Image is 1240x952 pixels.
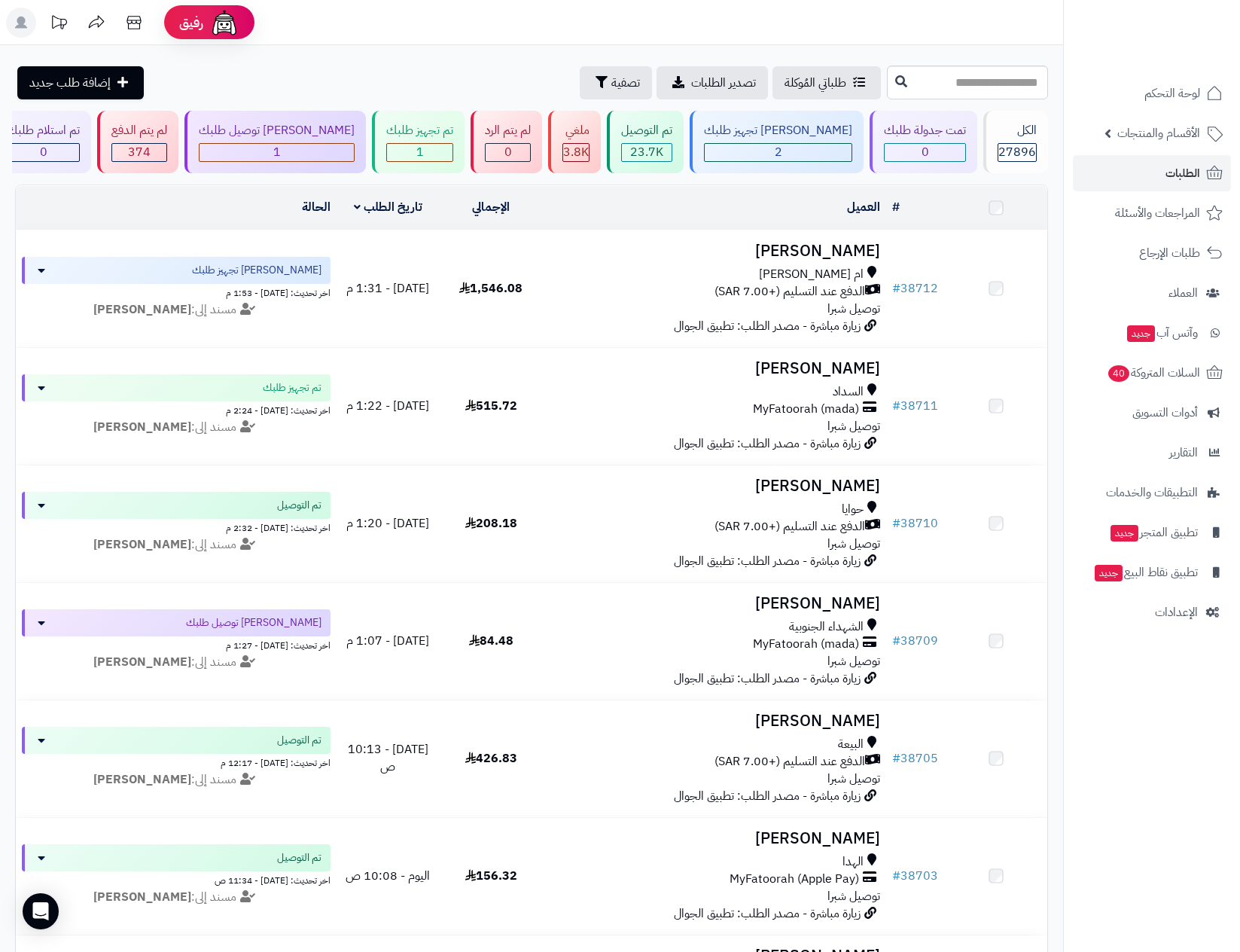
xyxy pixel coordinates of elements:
span: الدفع عند التسليم (+7.00 SAR) [714,753,865,770]
span: المراجعات والأسئلة [1115,203,1200,224]
span: MyFatoorah (Apple Pay) [730,871,859,888]
img: ai-face.png [209,8,239,38]
span: وآتس آب [1126,322,1198,343]
span: 23.7K [630,143,663,161]
span: العملاء [1168,282,1198,304]
a: #38710 [892,514,938,532]
div: اخر تحديث: [DATE] - 2:32 م [22,519,331,535]
span: [DATE] - 1:31 م [346,279,429,297]
a: تاريخ الطلب [354,198,422,216]
div: 23671 [622,144,672,161]
h3: [PERSON_NAME] [549,595,880,612]
h3: [PERSON_NAME] [549,243,880,260]
a: أدوات التسويق [1073,395,1231,431]
span: ام [PERSON_NAME] [759,266,864,283]
div: اخر تحديث: [DATE] - 12:17 م [22,754,331,770]
a: الإجمالي [472,198,510,216]
div: مسند إلى: [11,654,342,671]
strong: [PERSON_NAME] [93,653,191,671]
span: زيارة مباشرة - مصدر الطلب: تطبيق الجوال [674,787,861,805]
div: لم يتم الرد [485,122,531,139]
strong: [PERSON_NAME] [93,770,191,789]
a: تطبيق نقاط البيعجديد [1073,554,1231,590]
a: التقارير [1073,435,1231,471]
strong: [PERSON_NAME] [93,888,191,906]
a: تحديثات المنصة [40,8,78,41]
a: لم يتم الدفع 374 [94,111,181,173]
div: Open Intercom Messenger [23,893,59,929]
a: لم يتم الرد 0 [468,111,545,173]
span: السداد [833,383,864,401]
div: مسند إلى: [11,771,342,789]
span: 156.32 [465,867,517,885]
a: #38712 [892,279,938,297]
span: التقارير [1169,442,1198,463]
span: 208.18 [465,514,517,532]
span: توصيل شبرا [827,887,880,905]
a: وآتس آبجديد [1073,315,1231,351]
span: 0 [922,143,929,161]
a: العميل [847,198,880,216]
a: طلبات الإرجاع [1073,235,1231,271]
span: 3.8K [563,143,589,161]
a: الطلبات [1073,155,1231,191]
div: 0 [8,144,79,161]
a: العملاء [1073,275,1231,311]
a: تم التوصيل 23.7K [604,111,687,173]
span: MyFatoorah (mada) [753,401,859,418]
h3: [PERSON_NAME] [549,360,880,377]
span: 0 [504,143,512,161]
strong: [PERSON_NAME] [93,535,191,554]
strong: [PERSON_NAME] [93,418,191,436]
h3: [PERSON_NAME] [549,712,880,730]
div: 374 [112,144,166,161]
span: 426.83 [465,749,517,767]
span: 1,546.08 [459,279,523,297]
span: توصيل شبرا [827,652,880,670]
a: طلباتي المُوكلة [772,66,881,99]
a: الحالة [302,198,331,216]
div: 2 [705,144,852,161]
span: تصفية [611,74,640,92]
span: توصيل شبرا [827,417,880,435]
span: تم التوصيل [277,733,321,748]
a: [PERSON_NAME] تجهيز طلبك 2 [687,111,867,173]
span: 2 [775,143,782,161]
span: رفيق [179,14,203,32]
span: MyFatoorah (mada) [753,636,859,653]
img: logo-2.png [1138,32,1226,63]
div: مسند إلى: [11,301,342,319]
a: التطبيقات والخدمات [1073,474,1231,511]
span: زيارة مباشرة - مصدر الطلب: تطبيق الجوال [674,905,861,923]
span: تم التوصيل [277,850,321,865]
span: جديد [1111,525,1138,542]
div: اخر تحديث: [DATE] - 1:53 م [22,284,331,300]
div: ملغي [562,122,590,139]
a: #38703 [892,867,938,885]
div: [PERSON_NAME] تجهيز طلبك [704,122,852,139]
span: طلباتي المُوكلة [785,74,846,92]
div: الكل [998,122,1037,139]
a: #38709 [892,632,938,650]
span: الشهداء الجنوبية [789,618,864,636]
div: مسند إلى: [11,419,342,436]
a: لوحة التحكم [1073,75,1231,111]
span: تم التوصيل [277,498,321,513]
span: جديد [1127,325,1155,342]
div: اخر تحديث: [DATE] - 11:34 ص [22,871,331,887]
h3: [PERSON_NAME] [549,478,880,495]
span: [DATE] - 1:07 م [346,632,429,650]
span: لوحة التحكم [1144,83,1200,104]
span: حوايا [842,501,864,518]
span: [PERSON_NAME] تجهيز طلبك [192,263,321,278]
span: توصيل شبرا [827,770,880,788]
a: الكل27896 [980,111,1051,173]
a: تم تجهيز طلبك 1 [369,111,468,173]
span: توصيل شبرا [827,535,880,553]
span: الإعدادات [1155,602,1198,623]
div: 1 [387,144,452,161]
a: # [892,198,900,216]
div: تم التوصيل [621,122,672,139]
span: 84.48 [469,632,513,650]
span: السلات المتروكة [1107,362,1200,383]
